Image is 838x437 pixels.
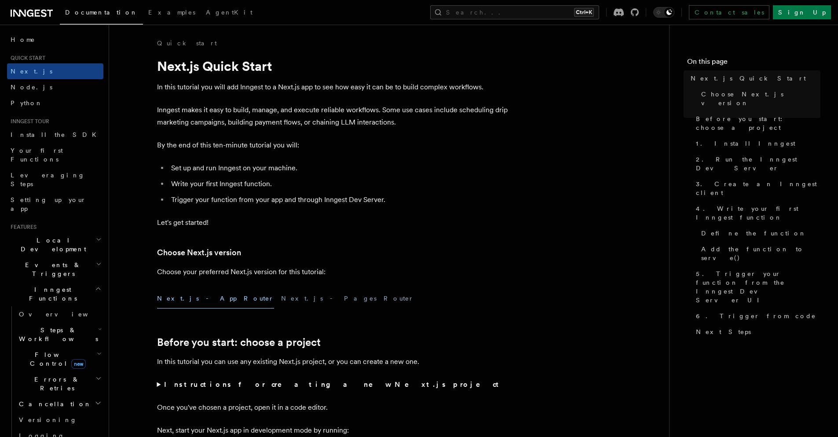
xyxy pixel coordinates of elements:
p: Next, start your Next.js app in development mode by running: [157,424,509,437]
span: Errors & Retries [15,375,95,393]
span: Flow Control [15,350,97,368]
button: Next.js - Pages Router [281,289,414,308]
a: 2. Run the Inngest Dev Server [692,151,820,176]
h4: On this page [687,56,820,70]
span: Inngest Functions [7,285,95,303]
a: Before you start: choose a project [157,336,321,349]
span: 6. Trigger from code [696,312,816,320]
kbd: Ctrl+K [574,8,594,17]
button: Toggle dark mode [653,7,674,18]
span: 3. Create an Inngest client [696,180,820,197]
span: 4. Write your first Inngest function [696,204,820,222]
span: Add the function to serve() [701,245,820,262]
span: Install the SDK [11,131,102,138]
span: Choose Next.js version [701,90,820,107]
button: Flow Controlnew [15,347,103,371]
p: In this tutorial you will add Inngest to a Next.js app to see how easy it can be to build complex... [157,81,509,93]
span: Local Development [7,236,96,253]
li: Write your first Inngest function. [168,178,509,190]
a: Versioning [15,412,103,428]
a: Leveraging Steps [7,167,103,192]
span: Setting up your app [11,196,86,212]
span: Next Steps [696,327,751,336]
span: Examples [148,9,195,16]
a: Define the function [698,225,820,241]
span: Versioning [19,416,77,423]
a: Next.js [7,63,103,79]
a: Overview [15,306,103,322]
a: Setting up your app [7,192,103,217]
span: Steps & Workflows [15,326,98,343]
span: Define the function [701,229,806,238]
span: Before you start: choose a project [696,114,820,132]
li: Set up and run Inngest on your machine. [168,162,509,174]
a: Quick start [157,39,217,48]
li: Trigger your function from your app and through Inngest Dev Server. [168,194,509,206]
span: Next.js Quick Start [691,74,806,83]
a: Your first Functions [7,143,103,167]
span: 5. Trigger your function from the Inngest Dev Server UI [696,269,820,305]
a: 5. Trigger your function from the Inngest Dev Server UI [692,266,820,308]
a: 6. Trigger from code [692,308,820,324]
a: Documentation [60,3,143,25]
span: Cancellation [15,400,91,408]
p: Choose your preferred Next.js version for this tutorial: [157,266,509,278]
p: Inngest makes it easy to build, manage, and execute reliable workflows. Some use cases include sc... [157,104,509,129]
a: 3. Create an Inngest client [692,176,820,201]
a: AgentKit [201,3,258,24]
a: Choose Next.js version [698,86,820,111]
span: 1. Install Inngest [696,139,795,148]
span: Home [11,35,35,44]
span: Node.js [11,84,52,91]
span: Next.js [11,68,52,75]
a: Sign Up [773,5,831,19]
span: Python [11,99,43,106]
button: Local Development [7,232,103,257]
a: 4. Write your first Inngest function [692,201,820,225]
p: In this tutorial you can use any existing Next.js project, or you can create a new one. [157,356,509,368]
button: Search...Ctrl+K [430,5,599,19]
span: Your first Functions [11,147,63,163]
span: new [71,359,86,369]
button: Next.js - App Router [157,289,274,308]
p: By the end of this ten-minute tutorial you will: [157,139,509,151]
a: Contact sales [689,5,769,19]
a: Next Steps [692,324,820,340]
span: Inngest tour [7,118,49,125]
button: Events & Triggers [7,257,103,282]
a: Examples [143,3,201,24]
a: Choose Next.js version [157,246,241,259]
span: Leveraging Steps [11,172,85,187]
strong: Instructions for creating a new Next.js project [164,380,502,389]
span: Features [7,224,37,231]
a: Home [7,32,103,48]
span: Overview [19,311,110,318]
a: Python [7,95,103,111]
span: Quick start [7,55,45,62]
span: Documentation [65,9,138,16]
button: Errors & Retries [15,371,103,396]
button: Steps & Workflows [15,322,103,347]
h1: Next.js Quick Start [157,58,509,74]
p: Once you've chosen a project, open it in a code editor. [157,401,509,414]
a: 1. Install Inngest [692,136,820,151]
a: Install the SDK [7,127,103,143]
a: Node.js [7,79,103,95]
button: Cancellation [15,396,103,412]
p: Let's get started! [157,217,509,229]
button: Inngest Functions [7,282,103,306]
span: 2. Run the Inngest Dev Server [696,155,820,173]
span: AgentKit [206,9,252,16]
span: Events & Triggers [7,261,96,278]
summary: Instructions for creating a new Next.js project [157,378,509,391]
a: Add the function to serve() [698,241,820,266]
a: Before you start: choose a project [692,111,820,136]
a: Next.js Quick Start [687,70,820,86]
